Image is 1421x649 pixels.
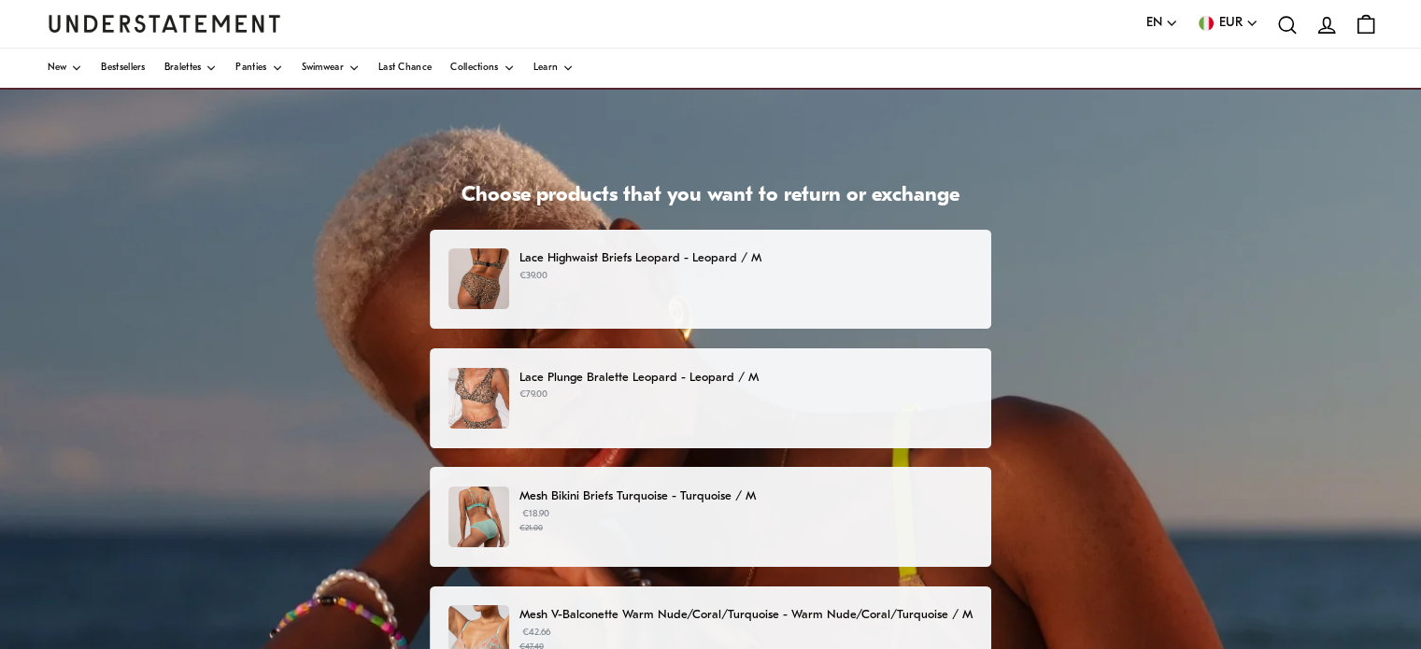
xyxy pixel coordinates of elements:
a: Panties [235,49,282,88]
a: Bestsellers [101,49,145,88]
p: €39.00 [519,269,973,284]
span: Last Chance [378,63,432,73]
strike: €21.00 [519,524,543,532]
p: €79.00 [519,388,973,402]
img: lace-plunge-bralette-gold-leopard-52773525881158.jpg [448,368,509,429]
p: €18.90 [519,507,973,535]
span: New [48,63,67,73]
a: Understatement Homepage [48,15,281,32]
a: Bralettes [164,49,218,88]
p: Mesh V-Balconette Warm Nude/Coral/Turquoise - Warm Nude/Coral/Turquoise / M [519,605,973,625]
a: Learn [533,49,575,88]
span: Swimwear [302,63,344,73]
a: Swimwear [302,49,360,88]
img: lace-highwaist-briefs-001-gold-leopard-52592100114758_9b256d3c-5767-43ff-a354-cc71087727fd.jpg [448,248,509,309]
p: Mesh Bikini Briefs Turquoise - Turquoise / M [519,487,973,506]
button: EUR [1197,13,1258,34]
h1: Choose products that you want to return or exchange [430,183,992,210]
span: Learn [533,63,559,73]
span: EUR [1219,13,1243,34]
a: Last Chance [378,49,432,88]
span: Bralettes [164,63,202,73]
p: Lace Plunge Bralette Leopard - Leopard / M [519,368,973,388]
span: Panties [235,63,266,73]
a: Collections [450,49,514,88]
p: Lace Highwaist Briefs Leopard - Leopard / M [519,248,973,268]
span: Collections [450,63,498,73]
a: New [48,49,83,88]
span: Bestsellers [101,63,145,73]
button: EN [1146,13,1178,34]
span: EN [1146,13,1162,34]
img: TUME-BRF-002-1.jpg [448,487,509,547]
